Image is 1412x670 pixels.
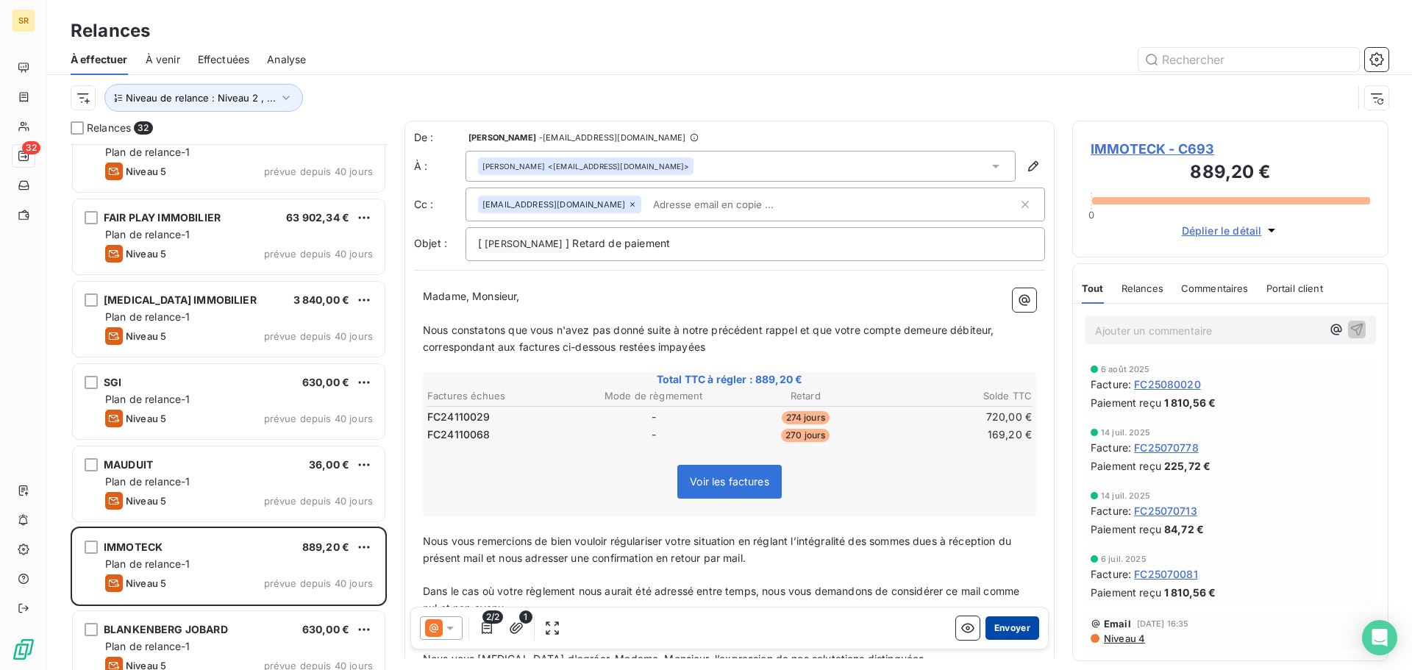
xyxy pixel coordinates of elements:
[647,193,817,215] input: Adresse email en copie ...
[1091,139,1370,159] span: IMMOTECK - C693
[883,409,1033,425] td: 720,00 €
[1101,428,1150,437] span: 14 juil. 2025
[1164,395,1216,410] span: 1 810,56 €
[22,141,40,154] span: 32
[126,577,166,589] span: Niveau 5
[730,388,881,404] th: Retard
[105,228,190,240] span: Plan de relance-1
[1101,365,1150,374] span: 6 août 2025
[71,52,128,67] span: À effectuer
[12,9,35,32] div: SR
[468,133,536,142] span: [PERSON_NAME]
[423,585,1022,614] span: Dans le cas où votre règlement nous aurait été adressé entre temps, nous vous demandons de consid...
[423,290,520,302] span: Madame, Monsieur,
[1181,282,1249,294] span: Commentaires
[104,541,163,553] span: IMMOTECK
[12,638,35,661] img: Logo LeanPay
[126,92,276,104] span: Niveau de relance : Niveau 2 , ...
[482,200,625,209] span: [EMAIL_ADDRESS][DOMAIN_NAME]
[579,388,730,404] th: Mode de règmement
[1102,632,1145,644] span: Niveau 4
[414,197,466,212] label: Cc :
[264,330,373,342] span: prévue depuis 40 jours
[1091,377,1131,392] span: Facture :
[264,413,373,424] span: prévue depuis 40 jours
[126,413,166,424] span: Niveau 5
[427,427,491,442] span: FC24110068
[1122,282,1163,294] span: Relances
[1091,440,1131,455] span: Facture :
[1177,222,1284,239] button: Déplier le détail
[423,535,1014,564] span: Nous vous remercions de bien vouloir régulariser votre situation en réglant l’intégralité des som...
[1088,209,1094,221] span: 0
[1182,223,1262,238] span: Déplier le détail
[1091,503,1131,518] span: Facture :
[1091,458,1161,474] span: Paiement reçu
[104,293,257,306] span: [MEDICAL_DATA] IMMOBILIER
[198,52,250,67] span: Effectuées
[579,409,730,425] td: -
[690,475,769,488] span: Voir les factures
[105,640,190,652] span: Plan de relance-1
[267,52,306,67] span: Analyse
[985,616,1039,640] button: Envoyer
[1091,566,1131,582] span: Facture :
[1101,491,1150,500] span: 14 juil. 2025
[302,376,349,388] span: 630,00 €
[1164,458,1210,474] span: 225,72 €
[71,144,387,670] div: grid
[293,293,350,306] span: 3 840,00 €
[87,121,131,135] span: Relances
[264,165,373,177] span: prévue depuis 40 jours
[1134,440,1199,455] span: FC25070778
[1138,48,1359,71] input: Rechercher
[126,165,166,177] span: Niveau 5
[71,18,150,44] h3: Relances
[1266,282,1323,294] span: Portail client
[1164,521,1204,537] span: 84,72 €
[1091,585,1161,600] span: Paiement reçu
[126,330,166,342] span: Niveau 5
[302,623,349,635] span: 630,00 €
[1137,619,1189,628] span: [DATE] 16:35
[104,211,221,224] span: FAIR PLAY IMMOBILIER
[104,458,153,471] span: MAUDUIT
[519,610,532,624] span: 1
[482,161,545,171] span: [PERSON_NAME]
[309,458,349,471] span: 36,00 €
[478,237,482,249] span: [
[1164,585,1216,600] span: 1 810,56 €
[427,410,491,424] span: FC24110029
[264,248,373,260] span: prévue depuis 40 jours
[539,133,685,142] span: - [EMAIL_ADDRESS][DOMAIN_NAME]
[1134,377,1201,392] span: FC25080020
[264,577,373,589] span: prévue depuis 40 jours
[414,237,447,249] span: Objet :
[482,610,503,624] span: 2/2
[423,324,997,353] span: Nous constatons que vous n'avez pas donné suite à notre précédent rappel et que votre compte deme...
[1091,159,1370,188] h3: 889,20 €
[482,236,565,253] span: [PERSON_NAME]
[146,52,180,67] span: À venir
[1101,555,1147,563] span: 6 juil. 2025
[1082,282,1104,294] span: Tout
[126,248,166,260] span: Niveau 5
[126,495,166,507] span: Niveau 5
[264,495,373,507] span: prévue depuis 40 jours
[1104,618,1131,630] span: Email
[1091,521,1161,537] span: Paiement reçu
[286,211,349,224] span: 63 902,34 €
[105,475,190,488] span: Plan de relance-1
[482,161,689,171] div: <[EMAIL_ADDRESS][DOMAIN_NAME]>
[423,652,927,665] span: Nous vous [MEDICAL_DATA] d'agréer, Madame, Monsieur, l’expression de nos salutations distinguées.
[105,146,190,158] span: Plan de relance-1
[414,159,466,174] label: À :
[883,427,1033,443] td: 169,20 €
[427,388,577,404] th: Factures échues
[105,557,190,570] span: Plan de relance-1
[1134,566,1198,582] span: FC25070081
[1134,503,1197,518] span: FC25070713
[566,237,670,249] span: ] Retard de paiement
[579,427,730,443] td: -
[781,429,830,442] span: 270 jours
